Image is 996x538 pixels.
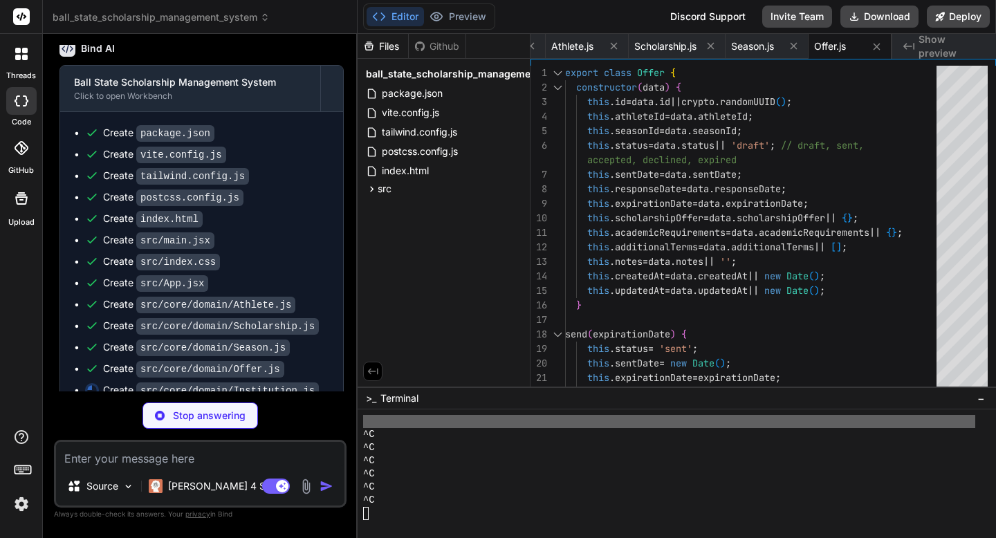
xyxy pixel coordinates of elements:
span: data [665,124,687,137]
span: this [587,168,609,180]
div: 7 [531,167,547,182]
span: ; [737,124,742,137]
span: createdAt [698,270,748,282]
div: Create [103,340,290,355]
span: || [869,226,880,239]
span: ^C [363,441,375,454]
span: this [587,284,609,297]
span: this [587,95,609,108]
code: package.json [136,125,214,142]
span: privacy [185,510,210,518]
span: academicRequirements [759,226,869,239]
span: − [977,391,985,405]
div: 2 [531,80,547,95]
span: ; [820,284,825,297]
span: status [615,139,648,151]
span: expirationDate [593,328,670,340]
span: data [654,139,676,151]
span: ^C [363,428,375,441]
span: this [587,357,609,369]
div: Create [103,276,208,290]
span: vite.config.js [380,104,441,121]
span: athleteId [615,110,665,122]
span: ^C [363,467,375,481]
span: . [609,284,615,297]
span: sentDate [615,357,659,369]
span: . [692,110,698,122]
span: = [692,371,698,384]
div: 18 [531,327,547,342]
span: new [676,386,692,398]
span: new [764,284,781,297]
img: icon [320,479,333,493]
div: Create [103,383,319,398]
span: ) [726,386,731,398]
span: . [609,124,615,137]
span: = [648,342,654,355]
span: = [692,197,698,210]
span: id [615,95,626,108]
span: ; [731,386,737,398]
img: Claude 4 Sonnet [149,479,163,493]
div: Create [103,147,226,162]
span: = [648,139,654,151]
span: ( [587,328,593,340]
span: = [626,95,631,108]
span: = [659,168,665,180]
span: ( [714,357,720,369]
span: seasonId [692,124,737,137]
div: Create [103,233,214,248]
div: Create [103,212,203,226]
span: Date [786,284,809,297]
span: = [665,284,670,297]
span: updatedAt [615,386,665,398]
span: . [609,139,615,151]
span: data [648,255,670,268]
span: notes [615,255,643,268]
span: ^C [363,481,375,494]
div: 16 [531,298,547,313]
span: . [609,386,615,398]
div: 14 [531,269,547,284]
span: . [609,342,615,355]
span: academicRequirements [615,226,726,239]
span: { [886,226,892,239]
span: this [587,183,609,195]
p: [PERSON_NAME] 4 S.. [168,479,271,493]
span: this [587,197,609,210]
span: data [643,81,665,93]
span: ball_state_scholarship_management_system [53,10,270,24]
span: data [703,241,726,253]
span: responseDate [615,183,681,195]
span: ; [786,95,792,108]
label: threads [6,70,36,82]
button: Ball State Scholarship Management SystemClick to open Workbench [60,66,320,111]
span: . [609,255,615,268]
span: ^C [363,454,375,467]
div: Create [103,190,243,205]
span: constructor [576,81,637,93]
span: . [692,284,698,297]
span: 'draft' [731,139,770,151]
span: } [892,226,897,239]
span: this [587,270,609,282]
span: . [609,168,615,180]
img: Pick Models [122,481,134,492]
span: [ [831,241,836,253]
button: Deploy [927,6,990,28]
span: this [587,241,609,253]
span: . [609,95,615,108]
div: Github [409,39,465,53]
span: . [676,139,681,151]
span: . [654,95,659,108]
span: Offer [637,66,665,79]
button: − [975,387,988,409]
span: Offer.js [814,39,846,53]
div: 19 [531,342,547,356]
span: expirationDate [726,197,803,210]
div: 22 [531,385,547,400]
span: this [587,212,609,224]
code: postcss.config.js [136,189,243,206]
span: sentDate [615,168,659,180]
span: ) [670,328,676,340]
